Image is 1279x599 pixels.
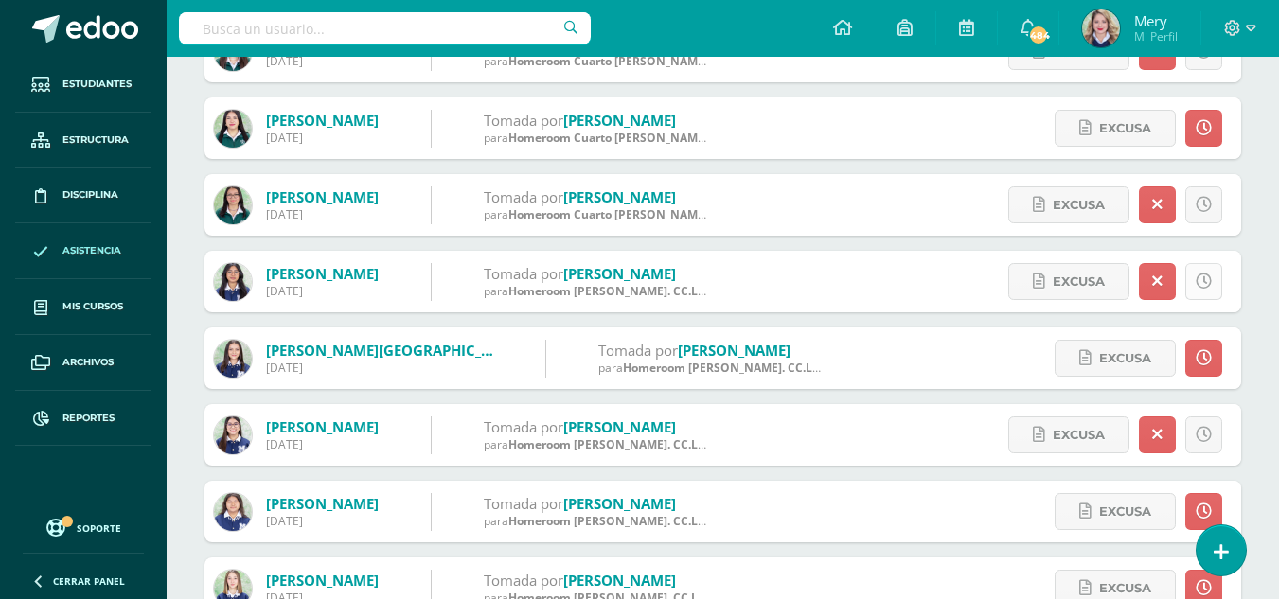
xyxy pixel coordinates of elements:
span: Soporte [77,521,121,535]
img: 3c4699c3d894807037398c5a745f3df5.png [214,186,252,224]
div: para [484,513,711,529]
span: Mery [1134,11,1178,30]
a: [PERSON_NAME] [266,417,379,436]
a: [PERSON_NAME] [678,341,790,360]
a: [PERSON_NAME] [563,571,676,590]
a: [PERSON_NAME][GEOGRAPHIC_DATA] [266,341,524,360]
div: para [484,283,711,299]
img: c3ba4bc82f539d18ce1ea45118c47ae0.png [1082,9,1120,47]
span: Archivos [62,355,114,370]
a: Excusa [1055,340,1176,377]
a: Reportes [15,391,151,447]
span: Homeroom Cuarto [PERSON_NAME]. CC.LL. Bachillerato 'A' [508,53,835,69]
span: Homeroom Cuarto [PERSON_NAME]. CC.LL. Bachillerato 'A' [508,206,835,222]
img: cd0b230d90878a679b04144fdefdcc48.png [214,416,252,454]
span: Tomada por [484,571,563,590]
a: [PERSON_NAME] [266,264,379,283]
a: [PERSON_NAME] [266,111,379,130]
div: para [484,436,711,452]
a: [PERSON_NAME] [563,264,676,283]
span: Reportes [62,411,115,426]
span: Estudiantes [62,77,132,92]
span: Excusa [1099,494,1151,529]
div: [DATE] [266,283,379,299]
div: para [484,53,711,69]
span: Tomada por [484,417,563,436]
div: [DATE] [266,360,493,376]
span: Homeroom [PERSON_NAME]. CC.LL. Bachillerato 'B' [508,513,794,529]
a: [PERSON_NAME] [563,417,676,436]
span: Excusa [1053,187,1105,222]
span: Tomada por [484,264,563,283]
div: para [484,206,711,222]
span: Homeroom [PERSON_NAME]. CC.LL. Bachillerato 'A' [508,283,794,299]
a: [PERSON_NAME] [266,494,379,513]
a: [PERSON_NAME] [563,111,676,130]
span: Asistencia [62,243,121,258]
a: Excusa [1055,110,1176,147]
span: Homeroom [PERSON_NAME]. CC.LL. Bachillerato 'B' [508,436,794,452]
a: Archivos [15,335,151,391]
a: Soporte [23,514,144,539]
span: Estructura [62,132,129,148]
div: [DATE] [266,436,379,452]
img: 1182ade9734c436082ad752f4c7482bd.png [214,493,252,531]
img: 54968aad7773c704d020452c175a3487.png [214,110,252,148]
span: Tomada por [484,187,563,206]
a: Disciplina [15,168,151,224]
span: Homeroom Cuarto [PERSON_NAME]. CC.LL. Bachillerato 'A' [508,130,835,146]
a: [PERSON_NAME] [563,494,676,513]
span: Mi Perfil [1134,28,1178,44]
a: [PERSON_NAME] [563,187,676,206]
img: 80c6abab4e888e1304e7525da85d9f9d.png [214,263,252,301]
a: [PERSON_NAME] [266,571,379,590]
span: Tomada por [484,111,563,130]
a: Asistencia [15,223,151,279]
span: Excusa [1053,264,1105,299]
span: Tomada por [484,494,563,513]
input: Busca un usuario... [179,12,591,44]
img: d0a049dce572707def88120b6b4c4e3f.png [214,340,252,378]
div: para [598,360,826,376]
span: 484 [1028,25,1049,45]
span: Mis cursos [62,299,123,314]
div: para [484,130,711,146]
div: [DATE] [266,53,379,69]
a: Excusa [1008,263,1129,300]
div: [DATE] [266,130,379,146]
span: Disciplina [62,187,118,203]
div: [DATE] [266,206,379,222]
span: Excusa [1099,341,1151,376]
span: Homeroom [PERSON_NAME]. CC.LL. Bachillerato 'A' [623,360,909,376]
a: Estructura [15,113,151,168]
a: Excusa [1008,416,1129,453]
a: [PERSON_NAME] [266,187,379,206]
span: Excusa [1053,417,1105,452]
div: [DATE] [266,513,379,529]
a: Excusa [1008,186,1129,223]
a: Estudiantes [15,57,151,113]
span: Tomada por [598,341,678,360]
a: Excusa [1055,493,1176,530]
span: Cerrar panel [53,574,125,588]
a: Mis cursos [15,279,151,335]
span: Excusa [1099,111,1151,146]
